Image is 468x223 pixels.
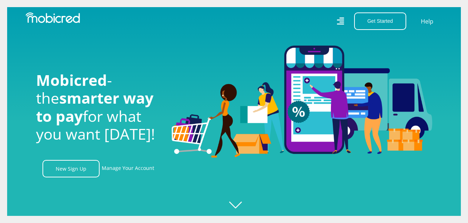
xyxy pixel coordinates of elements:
[36,88,154,126] span: smarter way to pay
[102,160,154,177] a: Manage Your Account
[354,12,406,30] button: Get Started
[42,160,100,177] a: New Sign Up
[36,70,107,90] span: Mobicred
[36,71,161,143] h1: - the for what you want [DATE]!
[172,46,432,158] img: Welcome to Mobicred
[421,17,434,26] a: Help
[26,12,80,23] img: Mobicred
